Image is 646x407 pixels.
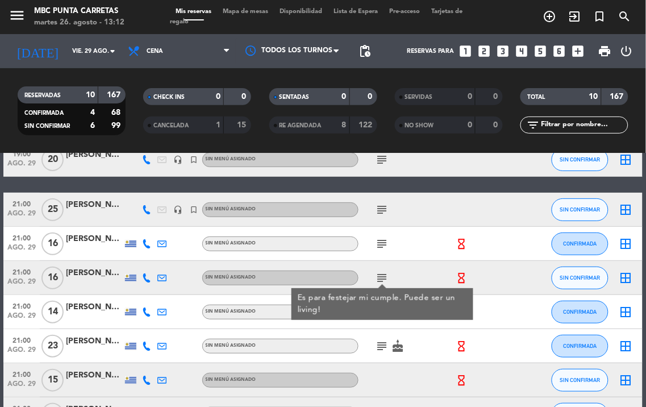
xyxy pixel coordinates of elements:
[560,275,601,281] span: SIN CONFIRMAR
[41,301,64,323] span: 14
[274,9,328,15] span: Disponibilidad
[468,121,472,129] strong: 0
[34,17,124,28] div: martes 26. agosto - 13:12
[24,123,70,129] span: SIN CONFIRMAR
[217,9,274,15] span: Mapa de mesas
[66,267,123,280] div: [PERSON_NAME]
[153,94,185,100] span: CHECK INS
[41,335,64,358] span: 23
[455,238,468,250] i: hourglass_empty
[41,198,64,221] span: 25
[342,93,347,101] strong: 0
[34,6,124,17] div: MBC Punta Carretas
[552,148,609,171] button: SIN CONFIRMAR
[41,148,64,171] span: 20
[190,155,199,164] i: turned_in_not
[9,39,66,64] i: [DATE]
[66,335,123,348] div: [PERSON_NAME]
[552,267,609,289] button: SIN CONFIRMAR
[242,93,249,101] strong: 0
[86,91,95,99] strong: 10
[477,44,491,59] i: looks_two
[560,377,601,383] span: SIN CONFIRMAR
[7,380,36,393] span: ago. 29
[206,157,256,161] span: Sin menú asignado
[7,244,36,257] span: ago. 29
[552,369,609,392] button: SIN CONFIRMAR
[206,241,256,246] span: Sin menú asignado
[618,10,632,23] i: search
[206,207,256,211] span: Sin menú asignado
[619,271,632,285] i: border_all
[552,44,566,59] i: looks_6
[206,377,256,382] span: Sin menú asignado
[216,93,220,101] strong: 0
[376,237,389,251] i: subject
[598,44,611,58] span: print
[619,373,632,387] i: border_all
[206,309,256,314] span: Sin menú asignado
[66,198,123,211] div: [PERSON_NAME]
[619,339,632,353] i: border_all
[7,333,36,346] span: 21:00
[7,231,36,244] span: 21:00
[216,121,220,129] strong: 1
[24,93,61,98] span: RESERVADAS
[376,153,389,167] i: subject
[7,367,36,380] span: 21:00
[147,48,163,55] span: Cena
[526,118,540,132] i: filter_list
[7,265,36,278] span: 21:00
[153,123,189,128] span: CANCELADA
[7,299,36,312] span: 21:00
[552,335,609,358] button: CONFIRMADA
[493,121,500,129] strong: 0
[9,7,26,24] i: menu
[107,91,123,99] strong: 167
[7,312,36,325] span: ago. 29
[376,271,389,285] i: subject
[359,121,374,129] strong: 122
[610,93,626,101] strong: 167
[41,369,64,392] span: 15
[552,198,609,221] button: SIN CONFIRMAR
[620,44,634,58] i: power_settings_new
[543,10,557,23] i: add_circle_outline
[589,93,598,101] strong: 10
[280,123,322,128] span: RE AGENDADA
[619,203,632,217] i: border_all
[468,93,472,101] strong: 0
[66,232,123,246] div: [PERSON_NAME]
[564,309,597,315] span: CONFIRMADA
[7,346,36,359] span: ago. 29
[111,109,123,117] strong: 68
[570,44,585,59] i: add_box
[405,123,434,128] span: NO SHOW
[568,10,582,23] i: exit_to_app
[206,343,256,348] span: Sin menú asignado
[66,148,123,161] div: [PERSON_NAME]
[358,44,372,58] span: pending_actions
[560,206,601,213] span: SIN CONFIRMAR
[514,44,529,59] i: looks_4
[174,205,183,214] i: headset_mic
[619,305,632,319] i: border_all
[552,232,609,255] button: CONFIRMADA
[564,240,597,247] span: CONFIRMADA
[7,147,36,160] span: 19:00
[106,44,119,58] i: arrow_drop_down
[7,278,36,291] span: ago. 29
[90,109,95,117] strong: 4
[527,94,545,100] span: TOTAL
[376,339,389,353] i: subject
[455,374,468,387] i: hourglass_empty
[66,369,123,382] div: [PERSON_NAME]
[206,275,256,280] span: Sin menú asignado
[407,48,454,55] span: Reservas para
[9,7,26,28] button: menu
[7,210,36,223] span: ago. 29
[41,267,64,289] span: 16
[342,121,347,129] strong: 8
[328,9,384,15] span: Lista de Espera
[24,110,64,116] span: CONFIRMADA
